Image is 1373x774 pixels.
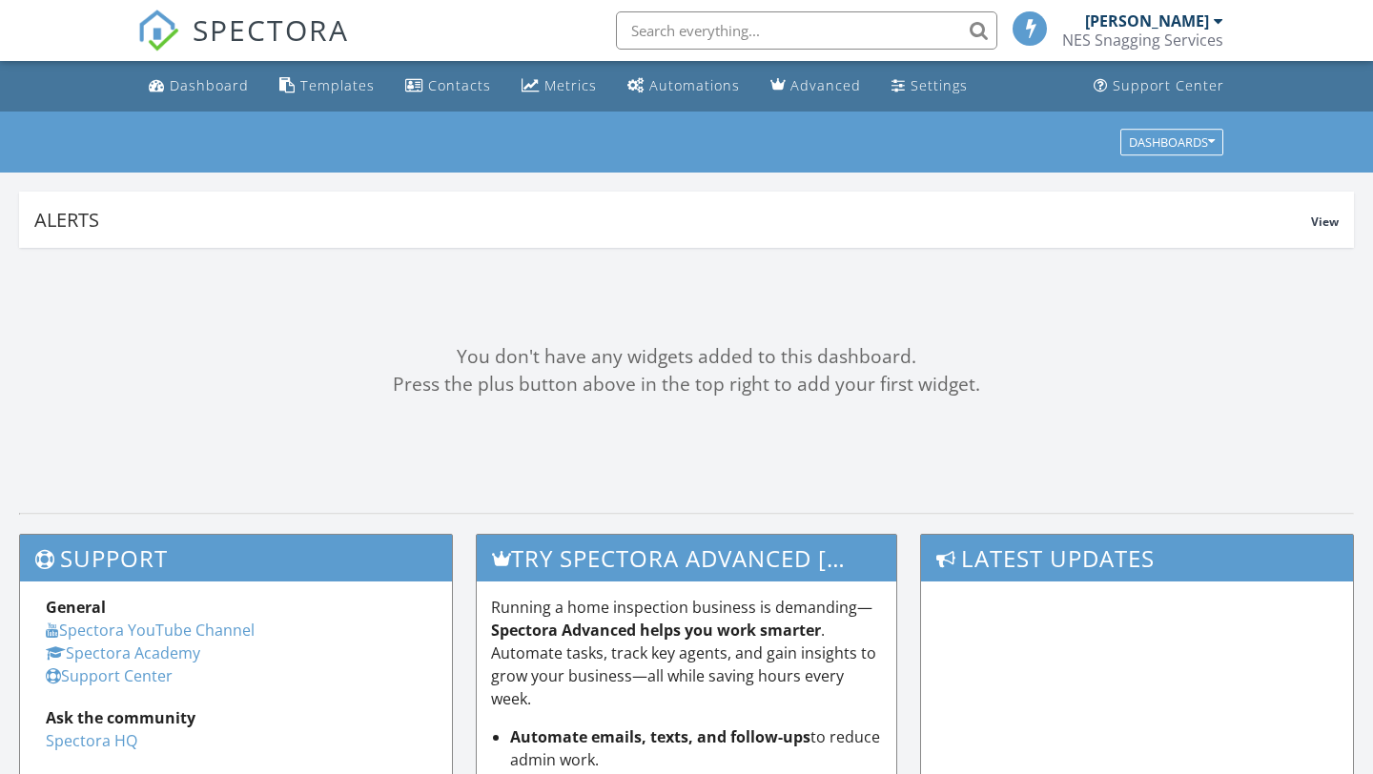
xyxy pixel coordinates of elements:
div: You don't have any widgets added to this dashboard. [19,343,1354,371]
div: Metrics [544,76,597,94]
div: Alerts [34,207,1311,233]
div: Templates [300,76,375,94]
a: Support Center [1086,69,1232,104]
img: The Best Home Inspection Software - Spectora [137,10,179,51]
h3: Latest Updates [921,535,1353,581]
a: Contacts [398,69,499,104]
div: Dashboard [170,76,249,94]
h3: Support [20,535,452,581]
div: Advanced [790,76,861,94]
a: Templates [272,69,382,104]
strong: General [46,597,106,618]
a: Advanced [763,69,869,104]
p: Running a home inspection business is demanding— . Automate tasks, track key agents, and gain ins... [491,596,883,710]
div: Press the plus button above in the top right to add your first widget. [19,371,1354,398]
button: Dashboards [1120,129,1223,155]
input: Search everything... [616,11,997,50]
a: Spectora YouTube Channel [46,620,255,641]
div: NES Snagging Services [1062,31,1223,50]
a: Dashboard [141,69,256,104]
a: Settings [884,69,975,104]
a: Spectora Academy [46,642,200,663]
a: Spectora HQ [46,730,137,751]
h3: Try spectora advanced [DATE] [477,535,897,581]
a: SPECTORA [137,26,349,66]
span: View [1311,214,1339,230]
div: [PERSON_NAME] [1085,11,1209,31]
strong: Automate emails, texts, and follow-ups [510,726,810,747]
div: Automations [649,76,740,94]
div: Dashboards [1129,135,1215,149]
li: to reduce admin work. [510,725,883,771]
div: Contacts [428,76,491,94]
div: Settings [911,76,968,94]
a: Support Center [46,665,173,686]
span: SPECTORA [193,10,349,50]
div: Support Center [1113,76,1224,94]
div: Ask the community [46,706,426,729]
strong: Spectora Advanced helps you work smarter [491,620,821,641]
a: Metrics [514,69,605,104]
a: Automations (Basic) [620,69,748,104]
